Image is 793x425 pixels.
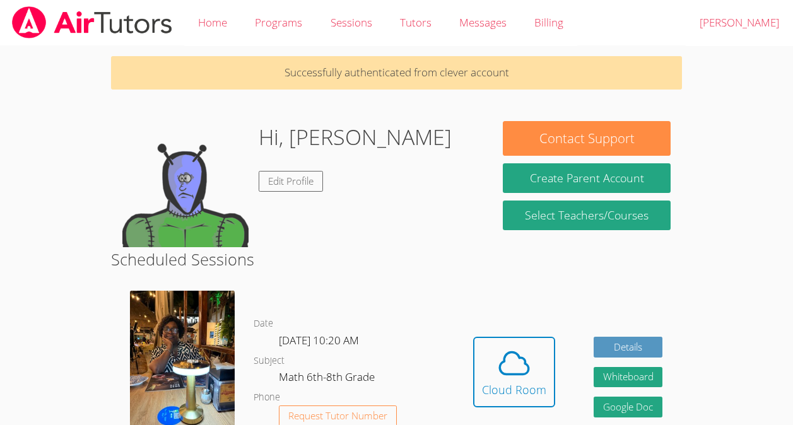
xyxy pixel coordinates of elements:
[594,367,663,388] button: Whiteboard
[11,6,173,38] img: airtutors_banner-c4298cdbf04f3fff15de1276eac7730deb9818008684d7c2e4769d2f7ddbe033.png
[503,163,670,193] button: Create Parent Account
[254,353,285,369] dt: Subject
[259,171,323,192] a: Edit Profile
[254,390,280,405] dt: Phone
[279,333,359,347] span: [DATE] 10:20 AM
[503,121,670,156] button: Contact Support
[473,337,555,407] button: Cloud Room
[279,368,377,390] dd: Math 6th-8th Grade
[111,247,682,271] h2: Scheduled Sessions
[288,411,387,421] span: Request Tutor Number
[594,337,663,358] a: Details
[254,316,273,332] dt: Date
[111,56,682,90] p: Successfully authenticated from clever account
[259,121,452,153] h1: Hi, [PERSON_NAME]
[482,381,546,399] div: Cloud Room
[459,15,507,30] span: Messages
[122,121,249,247] img: default.png
[594,397,663,417] a: Google Doc
[503,201,670,230] a: Select Teachers/Courses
